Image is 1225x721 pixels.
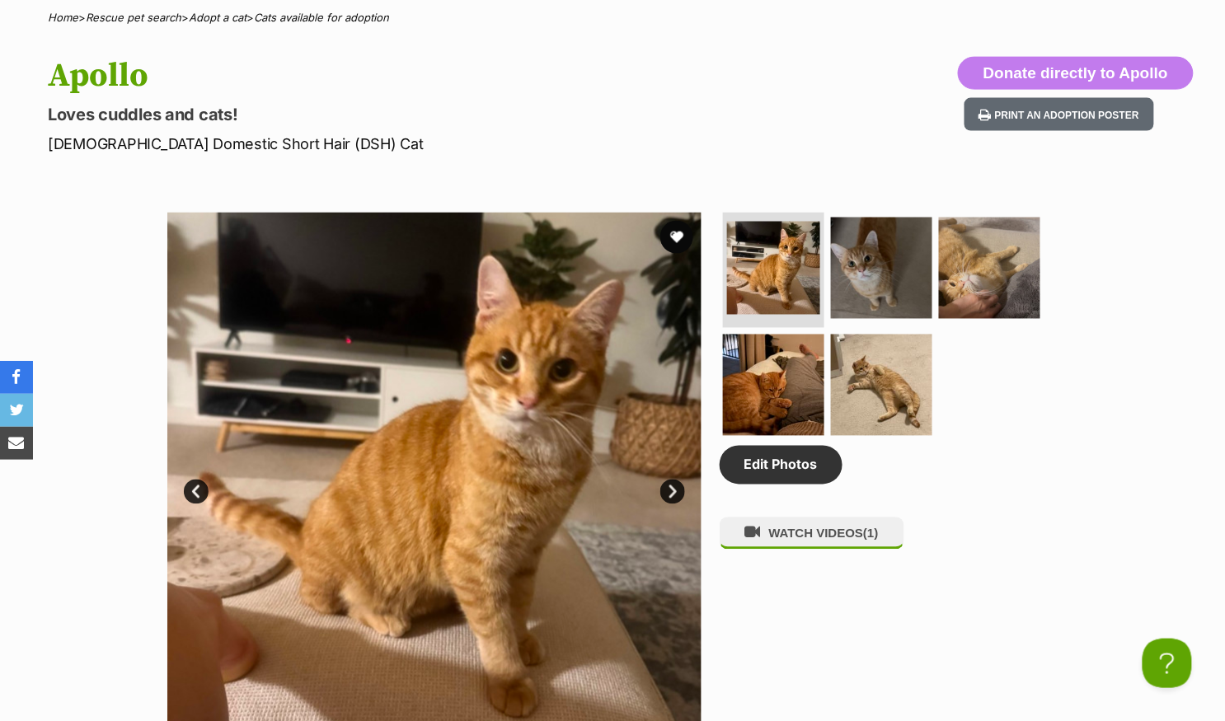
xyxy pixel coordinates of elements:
[86,11,181,24] a: Rescue pet search
[720,446,842,484] a: Edit Photos
[965,98,1154,132] button: Print an adoption poster
[831,335,932,436] img: Photo of Apollo
[831,218,932,319] img: Photo of Apollo
[723,335,824,436] img: Photo of Apollo
[660,480,685,504] a: Next
[720,517,904,550] button: WATCH VIDEOS(1)
[7,12,1218,24] div: > > >
[48,133,745,155] p: [DEMOGRAPHIC_DATA] Domestic Short Hair (DSH) Cat
[958,57,1194,90] button: Donate directly to Apollo
[184,480,209,504] a: Prev
[189,11,246,24] a: Adopt a cat
[660,221,693,254] button: favourite
[254,11,389,24] a: Cats available for adoption
[48,103,745,126] p: Loves cuddles and cats!
[939,218,1040,319] img: Photo of Apollo
[48,57,745,95] h1: Apollo
[48,11,78,24] a: Home
[1143,639,1192,688] iframe: Help Scout Beacon - Open
[727,222,820,315] img: Photo of Apollo
[863,527,878,541] span: (1)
